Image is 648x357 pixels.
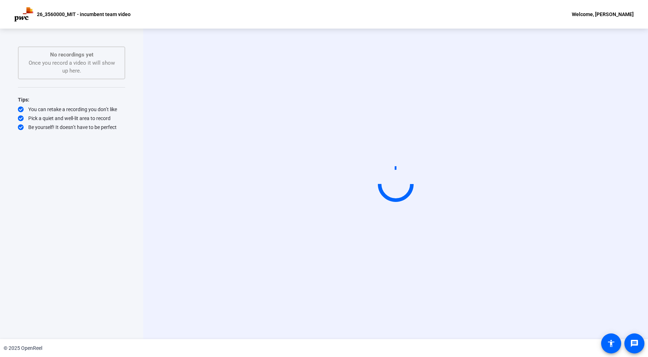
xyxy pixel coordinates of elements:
img: OpenReel logo [14,7,33,21]
div: You can retake a recording you don’t like [18,106,125,113]
mat-icon: accessibility [607,339,615,348]
div: Pick a quiet and well-lit area to record [18,115,125,122]
div: Welcome, [PERSON_NAME] [572,10,634,19]
p: No recordings yet [26,51,117,59]
mat-icon: message [630,339,639,348]
p: 26_3560000_MIT - incumbent team video [37,10,131,19]
div: Be yourself! It doesn’t have to be perfect [18,124,125,131]
div: © 2025 OpenReel [4,344,42,352]
div: Once you record a video it will show up here. [26,51,117,75]
div: Tips: [18,95,125,104]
